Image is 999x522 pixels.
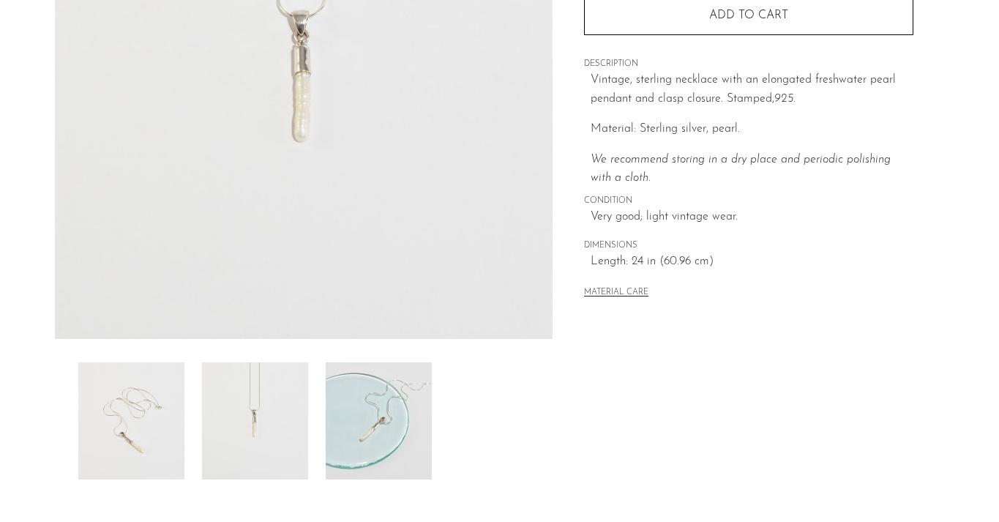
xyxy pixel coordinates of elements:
[774,93,796,105] em: 925.
[591,120,913,139] p: Material: Sterling silver, pearl.
[591,71,913,108] p: Vintage, sterling necklace with an elongated freshwater pearl pendant and clasp closure. Stamped,
[202,362,308,480] img: Freshwater Pearl Pendant Necklace
[584,239,913,253] span: DIMENSIONS
[78,362,184,480] img: Freshwater Pearl Pendant Necklace
[591,253,913,272] span: Length: 24 in (60.96 cm)
[591,208,913,227] span: Very good; light vintage wear.
[591,154,891,184] i: We recommend storing in a dry place and periodic polishing with a cloth.
[584,195,913,208] span: CONDITION
[584,288,648,299] button: MATERIAL CARE
[326,362,432,480] img: Freshwater Pearl Pendant Necklace
[584,58,913,71] span: DESCRIPTION
[709,10,788,21] span: Add to cart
